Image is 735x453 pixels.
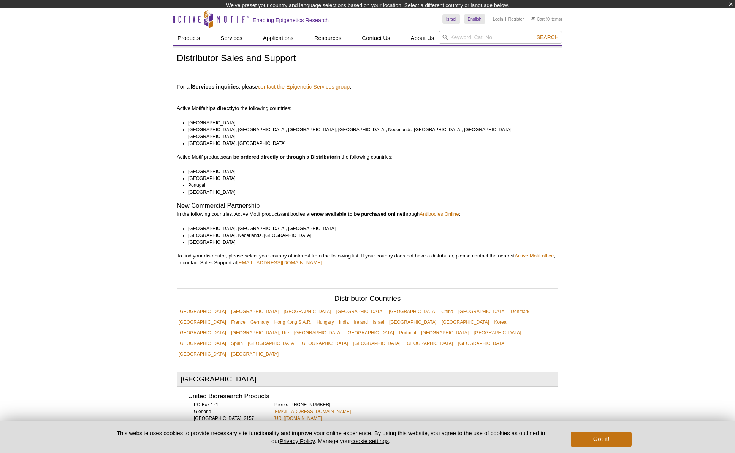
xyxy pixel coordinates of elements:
[274,401,558,422] div: Phone: [PHONE_NUMBER]
[177,295,558,304] h2: Distributor Countries
[351,338,402,349] a: [GEOGRAPHIC_DATA]
[188,182,551,189] li: Portugal
[310,31,346,45] a: Resources
[177,53,558,64] h1: Distributor Sales and Support
[508,16,524,22] a: Register
[464,14,485,24] a: English
[439,31,562,44] input: Keyword, Cat. No.
[188,119,551,126] li: [GEOGRAPHIC_DATA]
[177,349,228,359] a: [GEOGRAPHIC_DATA]
[177,91,558,112] p: Active Motif to the following countries:
[387,317,439,327] a: [GEOGRAPHIC_DATA]
[188,175,551,182] li: [GEOGRAPHIC_DATA]
[177,317,228,327] a: [GEOGRAPHIC_DATA]
[188,140,551,147] li: [GEOGRAPHIC_DATA], [GEOGRAPHIC_DATA]
[177,306,228,317] a: [GEOGRAPHIC_DATA]
[334,306,386,317] a: [GEOGRAPHIC_DATA]
[249,317,271,327] a: Germany
[505,14,506,24] li: |
[192,84,239,90] strong: Services inquiries
[337,317,351,327] a: India
[188,232,551,239] li: [GEOGRAPHIC_DATA], Nederlands, [GEOGRAPHIC_DATA]
[442,14,460,24] a: Israel
[406,31,439,45] a: About Us
[292,327,344,338] a: [GEOGRAPHIC_DATA]
[371,317,386,327] a: Israel
[420,211,459,217] a: Antibodies Online
[188,168,551,175] li: [GEOGRAPHIC_DATA]
[272,317,314,327] a: Hong Kong S.A.R.
[177,83,558,90] h4: For all , please .
[253,17,329,24] h2: Enabling Epigenetics Research
[188,126,551,140] li: [GEOGRAPHIC_DATA], [GEOGRAPHIC_DATA], [GEOGRAPHIC_DATA], [GEOGRAPHIC_DATA], Nederlands, [GEOGRAPH...
[203,105,235,111] strong: ships directly
[177,202,558,209] h2: New Commercial Partnership
[531,17,535,21] img: Your Cart
[531,16,545,22] a: Cart
[456,338,507,349] a: [GEOGRAPHIC_DATA]
[188,401,264,422] div: PO Box 121 Glenorie [GEOGRAPHIC_DATA], 2157
[177,327,228,338] a: [GEOGRAPHIC_DATA]
[229,317,247,327] a: France
[229,349,280,359] a: [GEOGRAPHIC_DATA]
[419,327,470,338] a: [GEOGRAPHIC_DATA]
[188,189,551,196] li: [GEOGRAPHIC_DATA]
[440,317,491,327] a: [GEOGRAPHIC_DATA]
[177,338,228,349] a: [GEOGRAPHIC_DATA]
[404,338,455,349] a: [GEOGRAPHIC_DATA]
[188,225,551,232] li: [GEOGRAPHIC_DATA], [GEOGRAPHIC_DATA], [GEOGRAPHIC_DATA]
[509,306,531,317] a: Denmark
[188,239,551,246] li: [GEOGRAPHIC_DATA]
[299,338,350,349] a: [GEOGRAPHIC_DATA]
[534,34,561,41] button: Search
[258,83,350,90] a: contact the Epigenetic Services group
[223,154,336,160] strong: can be ordered directly or through a Distributor
[397,327,418,338] a: Portugal
[493,16,503,22] a: Login
[439,306,455,317] a: China
[188,393,558,400] h3: United Bioresearch Products
[274,415,322,422] a: [URL][DOMAIN_NAME]
[472,327,523,338] a: [GEOGRAPHIC_DATA]
[177,253,558,266] p: To find your distributor, please select your country of interest from the following list. If your...
[352,317,370,327] a: Ireland
[173,31,204,45] a: Products
[216,31,247,45] a: Services
[177,372,558,387] h2: [GEOGRAPHIC_DATA]
[315,317,336,327] a: Hungary
[345,327,396,338] a: [GEOGRAPHIC_DATA]
[280,438,315,444] a: Privacy Policy
[103,429,558,445] p: This website uses cookies to provide necessary site functionality and improve your online experie...
[357,31,394,45] a: Contact Us
[177,154,558,161] p: Active Motif products in the following countries:
[537,34,559,40] span: Search
[492,317,508,327] a: Korea
[229,327,291,338] a: [GEOGRAPHIC_DATA], The
[177,211,558,218] p: In the following countries, Active Motif products/antibodies are through :
[456,306,508,317] a: [GEOGRAPHIC_DATA]
[531,14,562,24] li: (0 items)
[274,408,351,415] a: [EMAIL_ADDRESS][DOMAIN_NAME]
[314,211,403,217] strong: now available to be purchased online
[229,306,280,317] a: [GEOGRAPHIC_DATA]
[515,253,554,259] a: Active Motif office
[237,260,322,265] a: [EMAIL_ADDRESS][DOMAIN_NAME]
[387,306,438,317] a: [GEOGRAPHIC_DATA]
[351,438,389,444] button: cookie settings
[282,306,333,317] a: [GEOGRAPHIC_DATA]
[571,432,632,447] button: Got it!
[258,31,298,45] a: Applications
[229,338,245,349] a: Spain
[246,338,297,349] a: [GEOGRAPHIC_DATA]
